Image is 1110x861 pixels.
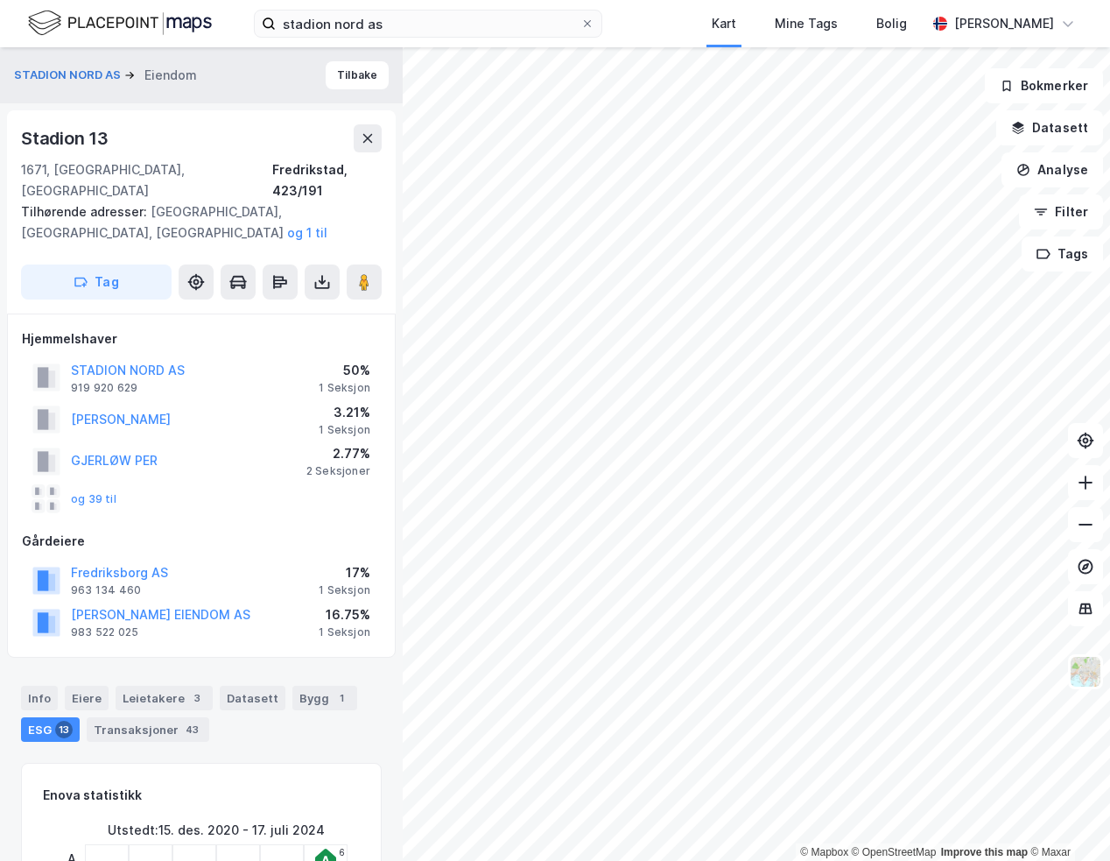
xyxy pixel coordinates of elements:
[996,110,1103,145] button: Datasett
[55,721,73,738] div: 13
[1001,152,1103,187] button: Analyse
[852,846,937,858] a: OpenStreetMap
[21,124,112,152] div: Stadion 13
[22,328,381,349] div: Hjemmelshaver
[71,381,137,395] div: 919 920 629
[319,423,370,437] div: 1 Seksjon
[319,381,370,395] div: 1 Seksjon
[712,13,736,34] div: Kart
[188,689,206,707] div: 3
[276,11,580,37] input: Søk på adresse, matrikkel, gårdeiere, leietakere eller personer
[87,717,209,742] div: Transaksjoner
[941,846,1028,858] a: Improve this map
[800,846,848,858] a: Mapbox
[21,686,58,710] div: Info
[319,562,370,583] div: 17%
[272,159,382,201] div: Fredrikstad, 423/191
[319,402,370,423] div: 3.21%
[22,531,381,552] div: Gårdeiere
[21,201,368,243] div: [GEOGRAPHIC_DATA], [GEOGRAPHIC_DATA], [GEOGRAPHIC_DATA]
[985,68,1103,103] button: Bokmerker
[116,686,213,710] div: Leietakere
[220,686,285,710] div: Datasett
[21,265,172,300] button: Tag
[14,67,124,84] button: STADION NORD AS
[876,13,907,34] div: Bolig
[28,8,212,39] img: logo.f888ab2527a4732fd821a326f86c7f29.svg
[292,686,357,710] div: Bygg
[21,204,151,219] span: Tilhørende adresser:
[319,360,370,381] div: 50%
[108,820,325,841] div: Utstedt : 15. des. 2020 - 17. juli 2024
[326,61,389,89] button: Tilbake
[144,65,197,86] div: Eiendom
[1069,655,1102,688] img: Z
[775,13,838,34] div: Mine Tags
[65,686,109,710] div: Eiere
[21,159,272,201] div: 1671, [GEOGRAPHIC_DATA], [GEOGRAPHIC_DATA]
[333,689,350,707] div: 1
[182,721,202,738] div: 43
[71,625,138,639] div: 983 522 025
[1019,194,1103,229] button: Filter
[306,443,370,464] div: 2.77%
[954,13,1054,34] div: [PERSON_NAME]
[21,717,80,742] div: ESG
[339,847,345,857] div: 6
[306,464,370,478] div: 2 Seksjoner
[43,785,142,806] div: Enova statistikk
[71,583,141,597] div: 963 134 460
[319,625,370,639] div: 1 Seksjon
[319,583,370,597] div: 1 Seksjon
[1022,236,1103,272] button: Tags
[319,604,370,625] div: 16.75%
[1022,777,1110,861] iframe: Chat Widget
